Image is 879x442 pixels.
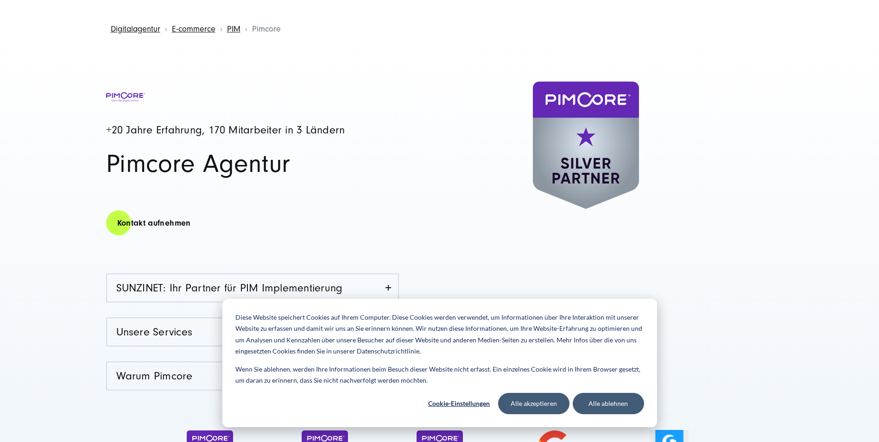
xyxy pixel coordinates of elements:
p: Wenn Sie ablehnen, werden Ihre Informationen beim Besuch dieser Website nicht erfasst. Ein einzel... [235,364,644,386]
img: Pimcore Silver Partner Badge (Open-source-Software-Plattform, PIM, MDM, DAM, SMC, Digital Commerce) [522,82,650,209]
a: E-commerce [172,24,215,34]
a: PIM [227,24,240,34]
a: Kontakt aufnehmen [106,210,202,236]
img: Pimcore Partner Agentur - Digitalagentur für Pim-Implementierung - SUNZINET [106,92,145,102]
a: Digitalagentur [111,24,160,34]
p: Diese Website speichert Cookies auf Ihrem Computer. Diese Cookies werden verwendet, um Informatio... [235,312,644,357]
h4: +20 Jahre Erfahrung, 170 Mitarbeiter in 3 Ländern [106,125,399,136]
span: Pimcore [252,24,281,34]
h1: Pimcore Agentur [106,151,399,177]
button: Alle akzeptieren [498,393,569,414]
button: Alle ablehnen [573,393,644,414]
a: Unsere Services [107,318,398,346]
a: Warum Pimcore [107,362,398,390]
div: Cookie banner [222,299,657,427]
button: Cookie-Einstellungen [424,393,495,414]
a: SUNZINET: Ihr Partner für PIM Implementierung [107,274,398,302]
